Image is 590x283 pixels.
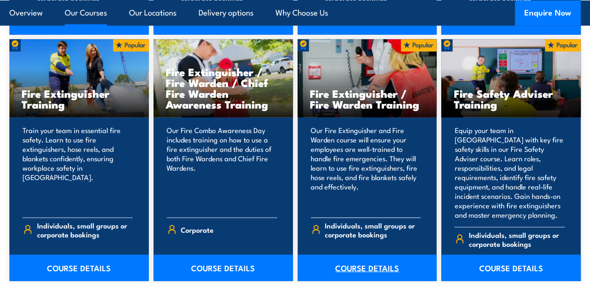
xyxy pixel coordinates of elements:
[441,255,581,281] a: COURSE DETAILS
[37,221,133,239] span: Individuals, small groups or corporate bookings
[453,88,568,110] h3: Fire Safety Adviser Training
[181,222,214,237] span: Corporate
[167,126,277,210] p: Our Fire Combo Awareness Day includes training on how to use a fire extinguisher and the duties o...
[166,66,281,110] h3: Fire Extinguisher / Fire Warden / Chief Fire Warden Awareness Training
[325,221,421,239] span: Individuals, small groups or corporate bookings
[298,255,437,281] a: COURSE DETAILS
[310,88,425,110] h3: Fire Extinguisher / Fire Warden Training
[9,255,149,281] a: COURSE DETAILS
[22,88,137,110] h3: Fire Extinguisher Training
[153,255,293,281] a: COURSE DETAILS
[469,230,565,248] span: Individuals, small groups or corporate bookings
[23,126,133,210] p: Train your team in essential fire safety. Learn to use fire extinguishers, hose reels, and blanke...
[311,126,421,210] p: Our Fire Extinguisher and Fire Warden course will ensure your employees are well-trained to handl...
[454,126,565,220] p: Equip your team in [GEOGRAPHIC_DATA] with key fire safety skills in our Fire Safety Adviser cours...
